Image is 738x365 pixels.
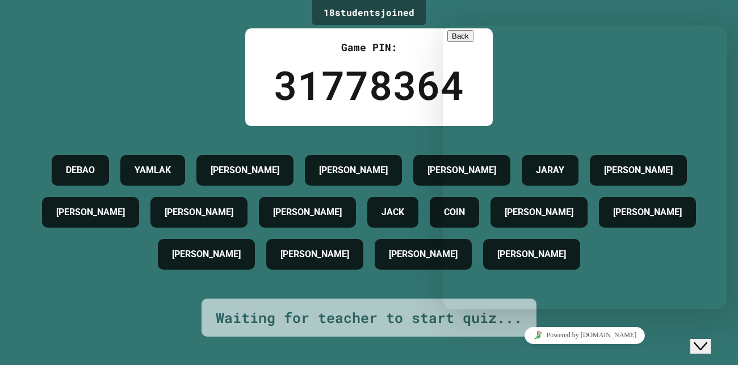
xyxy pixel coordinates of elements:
[274,40,464,55] div: Game PIN:
[389,247,458,261] h4: [PERSON_NAME]
[273,205,342,219] h4: [PERSON_NAME]
[443,322,727,348] iframe: chat widget
[135,163,171,177] h4: YAMLAK
[319,163,388,177] h4: [PERSON_NAME]
[172,247,241,261] h4: [PERSON_NAME]
[690,320,727,354] iframe: chat widget
[211,163,279,177] h4: [PERSON_NAME]
[216,307,522,329] div: Waiting for teacher to start quiz...
[280,247,349,261] h4: [PERSON_NAME]
[274,55,464,115] div: 31778364
[427,163,496,177] h4: [PERSON_NAME]
[381,205,404,219] h4: JACK
[66,163,95,177] h4: DEBAO
[443,26,727,309] iframe: chat widget
[56,205,125,219] h4: [PERSON_NAME]
[165,205,233,219] h4: [PERSON_NAME]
